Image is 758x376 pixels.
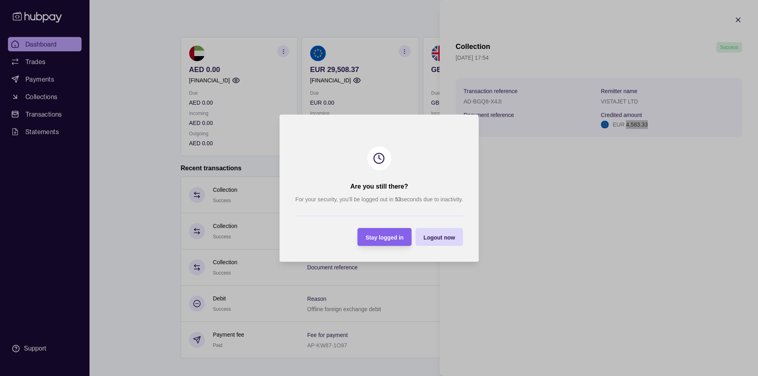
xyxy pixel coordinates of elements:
[423,234,455,240] span: Logout now
[365,234,403,240] span: Stay logged in
[415,228,463,246] button: Logout now
[295,195,463,204] p: For your security, you’ll be logged out in seconds due to inactivity.
[357,228,411,246] button: Stay logged in
[350,182,408,191] h2: Are you still there?
[395,196,401,203] strong: 53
